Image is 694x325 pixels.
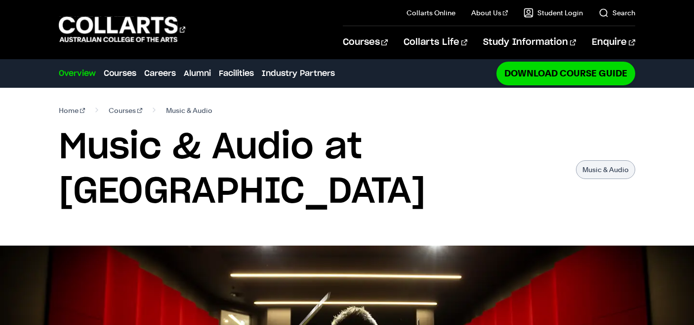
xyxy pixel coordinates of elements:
[343,26,388,59] a: Courses
[471,8,508,18] a: About Us
[109,104,142,117] a: Courses
[166,104,212,117] span: Music & Audio
[104,68,136,79] a: Courses
[262,68,335,79] a: Industry Partners
[59,15,185,43] div: Go to homepage
[576,160,635,179] p: Music & Audio
[599,8,635,18] a: Search
[184,68,211,79] a: Alumni
[59,68,96,79] a: Overview
[496,62,635,85] a: Download Course Guide
[219,68,254,79] a: Facilities
[483,26,576,59] a: Study Information
[524,8,583,18] a: Student Login
[404,26,467,59] a: Collarts Life
[144,68,176,79] a: Careers
[407,8,455,18] a: Collarts Online
[592,26,635,59] a: Enquire
[59,104,85,117] a: Home
[59,125,566,214] h1: Music & Audio at [GEOGRAPHIC_DATA]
